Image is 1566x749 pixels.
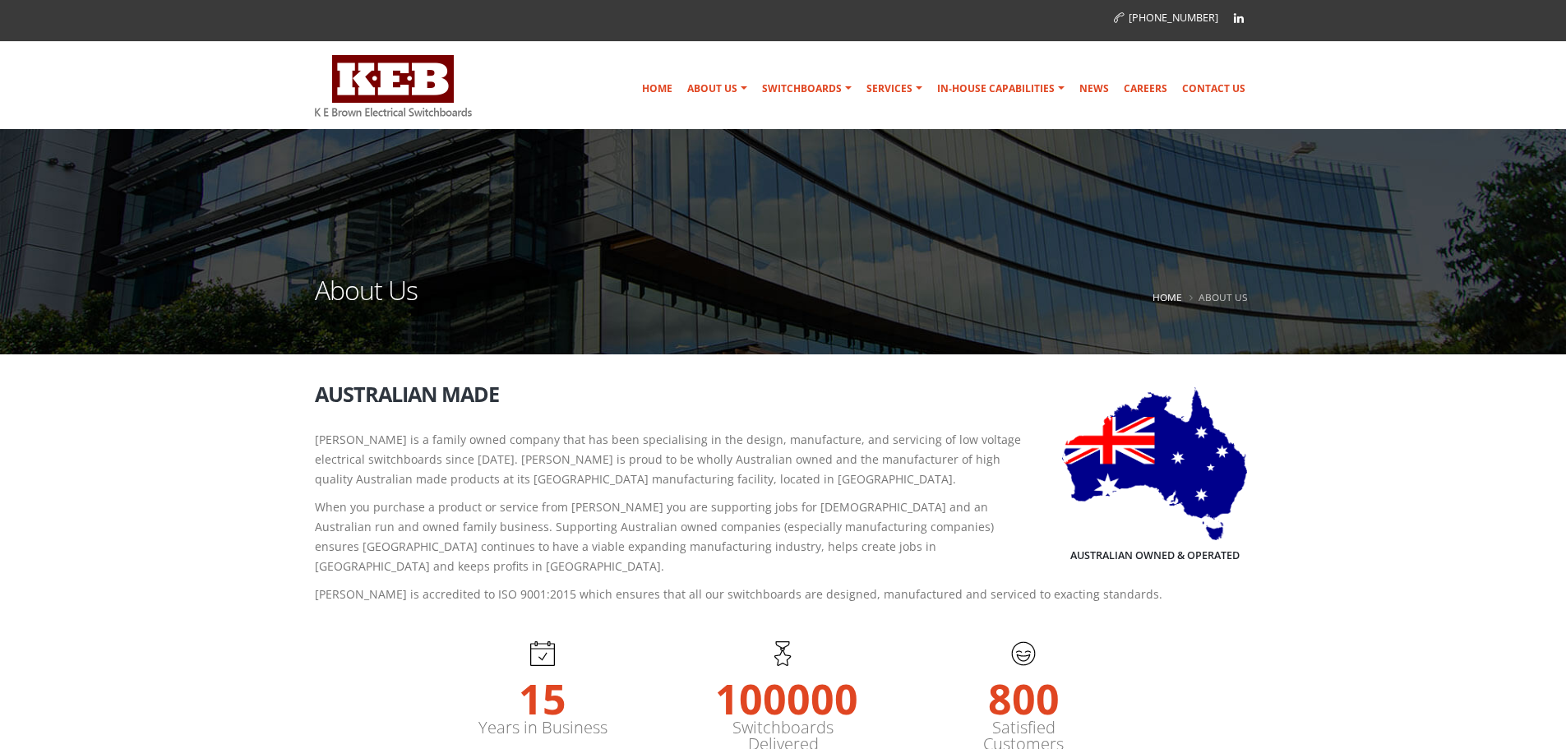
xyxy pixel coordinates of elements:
a: Switchboards [755,72,858,105]
a: Careers [1117,72,1174,105]
a: Home [1153,290,1182,303]
strong: 100000 [715,666,851,719]
strong: 15 [475,666,611,719]
h1: About Us [315,277,418,324]
h5: Australian Owned & Operated [1070,548,1240,563]
p: When you purchase a product or service from [PERSON_NAME] you are supporting jobs for [DEMOGRAPHI... [315,497,1252,576]
p: [PERSON_NAME] is accredited to ISO 9001:2015 which ensures that all our switchboards are designed... [315,585,1252,604]
a: [PHONE_NUMBER] [1114,11,1218,25]
a: Home [635,72,679,105]
a: News [1073,72,1116,105]
img: K E Brown Electrical Switchboards [315,55,472,117]
label: Years in Business [475,719,611,736]
a: Linkedin [1226,6,1251,30]
h2: Australian Made [315,383,1252,405]
li: About Us [1185,287,1248,307]
a: About Us [681,72,754,105]
a: Contact Us [1176,72,1252,105]
a: Services [860,72,929,105]
p: [PERSON_NAME] is a family owned company that has been specialising in the design, manufacture, an... [315,430,1252,489]
a: In-house Capabilities [931,72,1071,105]
strong: 800 [956,666,1092,719]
